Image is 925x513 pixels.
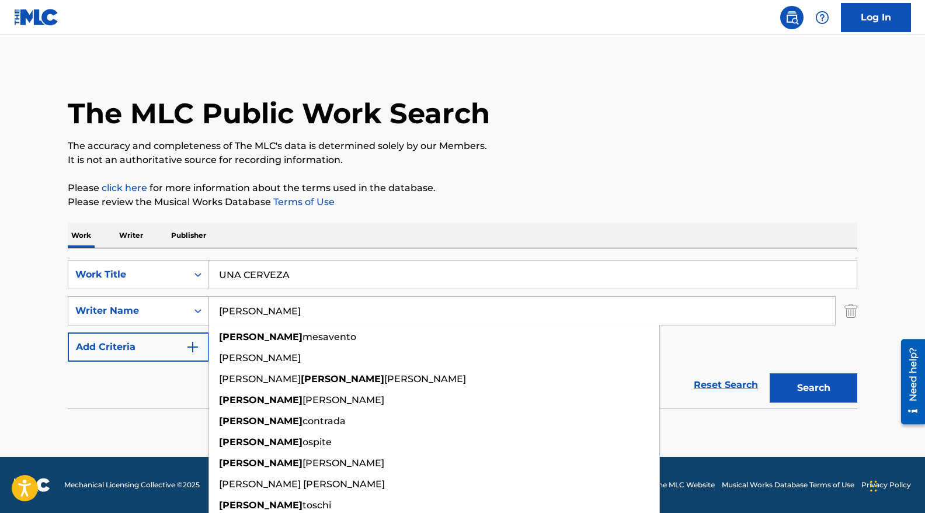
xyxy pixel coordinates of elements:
[302,436,332,448] span: ospite
[271,196,335,207] a: Terms of Use
[302,415,346,427] span: contrada
[302,331,356,342] span: mesavento
[102,182,147,193] a: click here
[68,153,857,167] p: It is not an authoritative source for recording information.
[770,373,857,403] button: Search
[68,139,857,153] p: The accuracy and completeness of The MLC's data is determined solely by our Members.
[219,479,385,490] span: [PERSON_NAME] [PERSON_NAME]
[219,436,302,448] strong: [PERSON_NAME]
[68,332,209,362] button: Add Criteria
[219,457,302,469] strong: [PERSON_NAME]
[780,6,804,29] a: Public Search
[219,500,302,511] strong: [PERSON_NAME]
[785,11,799,25] img: search
[186,340,200,354] img: 9d2ae6d4665cec9f34b9.svg
[14,478,50,492] img: logo
[384,373,466,384] span: [PERSON_NAME]
[75,304,180,318] div: Writer Name
[654,480,715,490] a: The MLC Website
[219,352,301,363] span: [PERSON_NAME]
[892,335,925,429] iframe: Resource Center
[75,268,180,282] div: Work Title
[219,373,301,384] span: [PERSON_NAME]
[219,415,302,427] strong: [PERSON_NAME]
[815,11,829,25] img: help
[68,96,490,131] h1: The MLC Public Work Search
[219,331,302,342] strong: [PERSON_NAME]
[688,372,764,398] a: Reset Search
[722,480,854,490] a: Musical Works Database Terms of Use
[64,480,200,490] span: Mechanical Licensing Collective © 2025
[219,394,302,405] strong: [PERSON_NAME]
[811,6,834,29] div: Help
[301,373,384,384] strong: [PERSON_NAME]
[861,480,911,490] a: Privacy Policy
[68,195,857,209] p: Please review the Musical Works Database
[302,394,384,405] span: [PERSON_NAME]
[14,9,59,26] img: MLC Logo
[302,500,331,511] span: toschi
[841,3,911,32] a: Log In
[168,223,210,248] p: Publisher
[68,181,857,195] p: Please for more information about the terms used in the database.
[867,457,925,513] iframe: Chat Widget
[870,469,877,504] div: Drag
[116,223,147,248] p: Writer
[302,457,384,469] span: [PERSON_NAME]
[844,296,857,325] img: Delete Criterion
[68,260,857,408] form: Search Form
[68,223,95,248] p: Work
